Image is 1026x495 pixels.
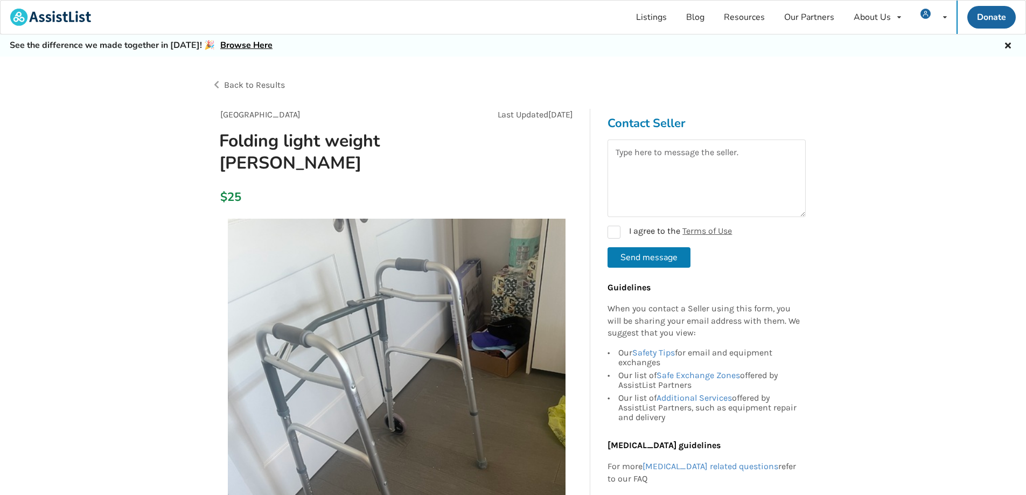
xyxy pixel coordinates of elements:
a: Donate [967,6,1016,29]
span: Back to Results [224,80,285,90]
div: Our list of offered by AssistList Partners, such as equipment repair and delivery [618,392,800,422]
div: Our list of offered by AssistList Partners [618,369,800,392]
a: Browse Here [220,39,273,51]
h5: See the difference we made together in [DATE]! 🎉 [10,40,273,51]
a: Listings [626,1,676,34]
a: Our Partners [774,1,844,34]
img: assistlist-logo [10,9,91,26]
h1: Folding light weight [PERSON_NAME] [211,130,465,174]
a: Blog [676,1,714,34]
label: I agree to the [608,226,732,239]
p: For more refer to our FAQ [608,461,800,485]
div: $25 [220,190,226,205]
a: [MEDICAL_DATA] related questions [643,461,778,471]
span: [DATE] [548,109,573,120]
a: Safety Tips [632,347,675,358]
b: Guidelines [608,282,651,292]
a: Safe Exchange Zones [657,370,740,380]
div: Our for email and equipment exchanges [618,348,800,369]
img: user icon [920,9,931,19]
a: Terms of Use [682,226,732,236]
a: Resources [714,1,774,34]
span: Last Updated [498,109,548,120]
div: About Us [854,13,891,22]
span: [GEOGRAPHIC_DATA] [220,109,301,120]
b: [MEDICAL_DATA] guidelines [608,440,721,450]
a: Additional Services [657,393,732,403]
button: Send message [608,247,690,268]
p: When you contact a Seller using this form, you will be sharing your email address with them. We s... [608,303,800,340]
h3: Contact Seller [608,116,806,131]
